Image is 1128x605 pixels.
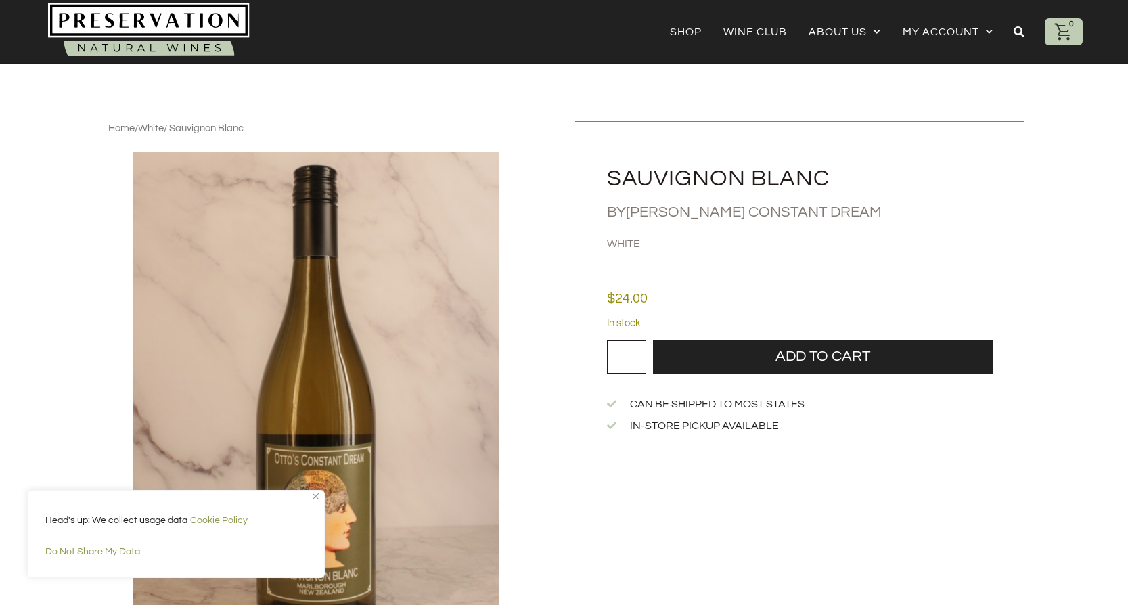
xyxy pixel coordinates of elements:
[626,204,882,220] a: [PERSON_NAME] Constant Dream
[809,22,881,41] a: About Us
[607,204,1024,221] h2: By
[1065,18,1077,30] div: 0
[108,121,244,136] nav: Breadcrumb
[48,3,250,60] img: Natural-organic-biodynamic-wine
[607,167,1024,190] h2: Sauvignon Blanc
[607,292,648,305] bdi: 24.00
[108,123,135,133] a: Home
[627,418,779,433] span: In-store Pickup Available
[138,123,164,133] a: White
[653,340,993,374] button: Add to cart
[45,539,307,564] button: Do Not Share My Data
[189,515,248,526] a: Cookie Policy
[627,397,805,411] span: Can be shipped to most states
[670,22,993,41] nav: Menu
[607,316,993,331] p: In stock
[607,292,615,305] span: $
[607,238,640,249] a: White
[607,397,993,411] a: Can be shipped to most states
[670,22,702,41] a: Shop
[903,22,993,41] a: My account
[723,22,787,41] a: Wine Club
[45,512,307,529] p: Head's up: We collect usage data
[607,340,646,374] input: Product quantity
[313,493,319,499] img: Close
